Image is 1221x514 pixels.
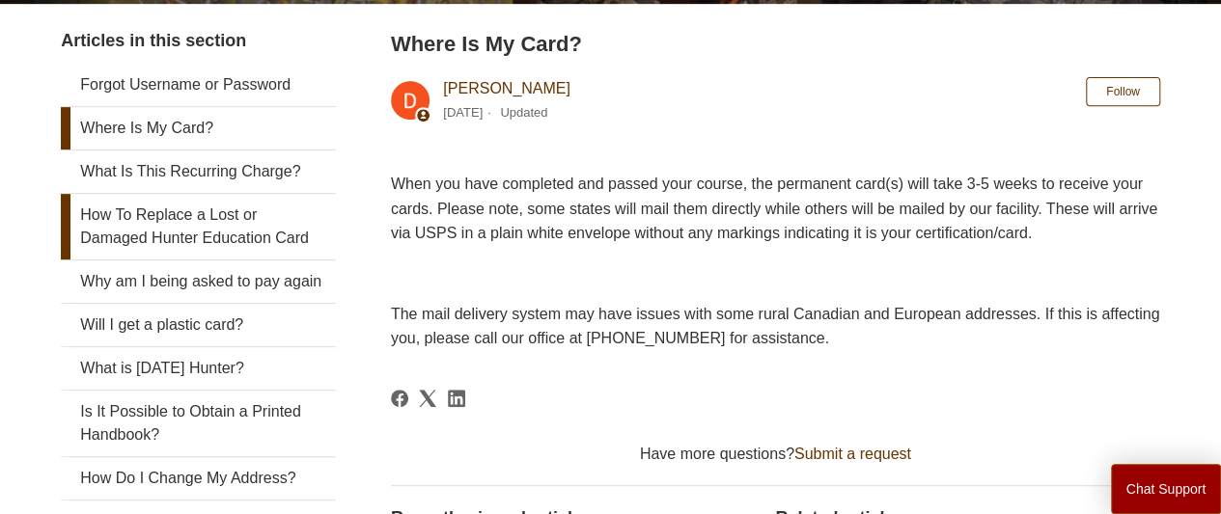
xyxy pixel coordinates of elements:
[61,107,336,149] a: Where Is My Card?
[61,304,336,346] a: Will I get a plastic card?
[391,28,1160,60] h2: Where Is My Card?
[61,260,336,303] a: Why am I being asked to pay again
[61,194,336,259] a: How To Replace a Lost or Damaged Hunter Education Card
[391,443,1160,466] div: Have more questions?
[61,64,336,106] a: Forgot Username or Password
[419,390,436,407] a: X Corp
[391,390,408,407] svg: Share this page on Facebook
[61,150,336,193] a: What Is This Recurring Charge?
[419,390,436,407] svg: Share this page on X Corp
[794,446,911,462] a: Submit a request
[1086,77,1160,106] button: Follow Article
[391,176,1157,241] span: When you have completed and passed your course, the permanent card(s) will take 3-5 weeks to rece...
[61,457,336,500] a: How Do I Change My Address?
[443,105,483,120] time: 03/04/2024, 10:46
[61,31,246,50] span: Articles in this section
[500,105,547,120] li: Updated
[448,390,465,407] svg: Share this page on LinkedIn
[61,347,336,390] a: What is [DATE] Hunter?
[391,306,1160,347] span: The mail delivery system may have issues with some rural Canadian and European addresses. If this...
[443,80,570,96] a: [PERSON_NAME]
[61,391,336,456] a: Is It Possible to Obtain a Printed Handbook?
[391,390,408,407] a: Facebook
[448,390,465,407] a: LinkedIn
